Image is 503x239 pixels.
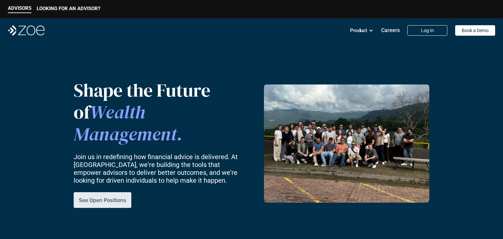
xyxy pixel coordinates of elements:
span: Wealth Management. [74,100,182,147]
p: Log In [421,28,434,33]
p: ADVISORS [8,5,31,11]
a: See Open Positions [74,192,131,208]
p: Join us in redefining how financial advice is delivered. At [GEOGRAPHIC_DATA], we're building the... [74,153,243,184]
p: See Open Positions [79,197,126,203]
a: Book a Demo [455,25,495,36]
p: LOOKING FOR AN ADVISOR? [37,6,100,11]
p: Product [350,26,367,35]
p: Book a Demo [462,28,489,33]
p: Shape the Future of [74,79,243,145]
a: Log In [407,25,447,36]
p: Careers [381,27,400,33]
